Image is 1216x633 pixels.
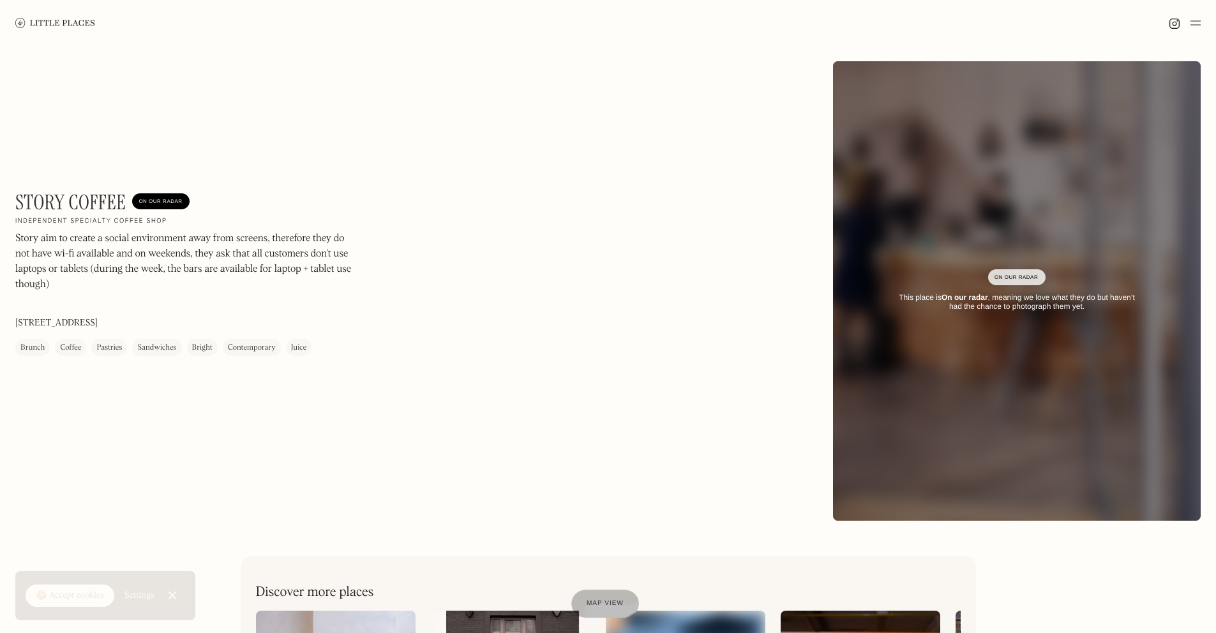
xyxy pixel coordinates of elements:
[20,341,45,354] div: Brunch
[15,316,98,330] p: [STREET_ADDRESS]
[36,590,104,602] div: 🍪 Accept cookies
[96,341,122,354] div: Pastries
[587,600,624,607] span: Map view
[256,585,374,600] h2: Discover more places
[137,341,176,354] div: Sandwiches
[995,271,1039,284] div: On Our Radar
[228,341,276,354] div: Contemporary
[139,195,183,208] div: On Our Radar
[942,293,988,302] strong: On our radar
[192,341,213,354] div: Bright
[15,231,360,308] p: Story aim to create a social environment away from screens, therefore they do not have wi-fi avai...
[892,293,1142,311] div: This place is , meaning we love what they do but haven’t had the chance to photograph them yet.
[124,591,154,600] div: Settings
[15,190,126,214] h1: Story Coffee
[291,341,307,354] div: Juice
[26,585,114,607] a: 🍪 Accept cookies
[124,581,154,610] a: Settings
[15,217,167,226] h2: Independent specialty coffee shop
[571,590,639,618] a: Map view
[160,583,185,608] a: Close Cookie Popup
[60,341,81,354] div: Coffee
